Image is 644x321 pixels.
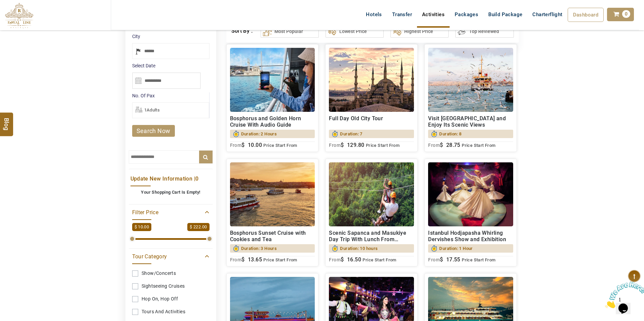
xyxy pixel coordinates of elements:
span: Duration: 7 [340,130,362,138]
sub: From [230,257,242,262]
span: $ [341,142,344,148]
img: Istanbul_Bosphorus_Sunset_Cruise.jpg [230,162,315,226]
a: Full Day Old City TourDuration: 7From$ 129.80 Price Start From [325,44,418,152]
sub: From [329,257,341,262]
a: Scenic Sapanca and Masukiye Day Trip With Lunch From [GEOGRAPHIC_DATA]Duration: 10 hoursFrom$ 16.... [325,159,418,266]
a: Charterflight [527,8,567,21]
sub: From [329,142,341,148]
span: $ 10.00 [132,223,152,231]
a: Hotels [361,8,387,21]
span: Duration: 8 [439,130,461,138]
a: Hop On, Hop Off [132,293,210,305]
a: Sightseeing Cruises [132,280,210,292]
label: Select Date [132,62,210,69]
a: Build Package [483,8,527,21]
a: Bosphorus Sunset Cruise with Cookies and TeaDuration: 3 HoursFrom$ 13.65 Price Start From [226,159,319,266]
a: Istanbul Hodjapasha Whirling Dervishes Show and ExhibitionDuration: 1 HourFrom$ 17.55 Price Start... [424,159,517,266]
sub: From [230,142,242,148]
span: 13.65 [248,256,262,263]
a: search now [132,125,175,137]
sub: From [428,257,440,262]
h2: Bosphorus and Golden Horn Cruise With Audio Guide [230,115,315,128]
span: 28.75 [446,142,460,148]
span: $ 222.00 [187,223,209,231]
h2: Istanbul Hodjapasha Whirling Dervishes Show and Exhibition [428,230,513,243]
span: 17.55 [446,256,460,263]
span: 1Adults [144,107,160,113]
span: Duration: 10 hours [340,244,378,253]
span: Price Start From [462,143,495,148]
img: prince's%20island.jpg [428,48,513,112]
span: Duration: 2 Hours [241,130,277,138]
span: Charterflight [532,11,562,18]
span: Blog [2,118,11,123]
span: Duration: 3 Hours [241,244,277,253]
a: Transfer [387,8,417,21]
img: zipline.jpg [329,162,414,226]
span: Price Start From [263,257,297,262]
span: $ [440,256,443,263]
a: Visit [GEOGRAPHIC_DATA] and Enjoy Its Scenic ViewsDuration: 8From$ 28.75 Price Start From [424,44,517,152]
span: Price Start From [366,143,400,148]
span: 129.80 [347,142,364,148]
sub: From [428,142,440,148]
span: $ [241,256,244,263]
a: Tour Category [132,252,210,260]
span: Duration: 1 Hour [439,244,472,253]
span: Price Start From [462,257,495,262]
a: Filter Price [132,208,210,216]
h2: Scenic Sapanca and Masukiye Day Trip With Lunch From [GEOGRAPHIC_DATA] [329,230,414,243]
a: Bosphorus and Golden Horn Cruise With Audio GuideDuration: 2 HoursFrom$ 10.00 Price Start From [226,44,319,152]
b: Your Shopping Cart Is Empty! [141,190,200,195]
span: 1 [3,3,5,8]
a: Activities [417,8,450,21]
img: Hagia_sophia.jpg [329,48,414,112]
a: Packages [450,8,483,21]
span: Dashboard [573,12,599,18]
img: Chat attention grabber [3,3,44,29]
img: The Royal Line Holidays [5,3,33,28]
img: 1.jpg [428,162,513,226]
iframe: chat widget [602,279,644,311]
h2: Full Day Old City Tour [329,115,414,128]
span: $ [241,142,244,148]
span: 10.00 [248,142,262,148]
span: Price Start From [263,143,297,148]
span: $ [440,142,443,148]
span: Price Start From [363,257,396,262]
a: Tours and Activities [132,306,210,318]
span: $ [341,256,344,263]
a: 0 [607,8,634,21]
a: Show/Concerts [132,267,210,280]
h2: Visit [GEOGRAPHIC_DATA] and Enjoy Its Scenic Views [428,115,513,128]
span: 16.50 [347,256,361,263]
label: No. Of Pax [132,92,209,99]
h2: Bosphorus Sunset Cruise with Cookies and Tea [230,230,315,243]
span: 0 [622,10,630,18]
img: 1.jpg [230,48,315,112]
